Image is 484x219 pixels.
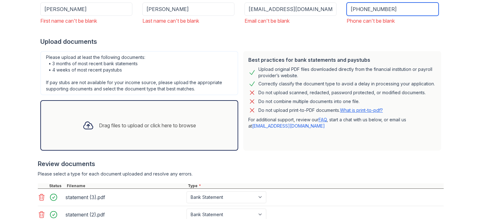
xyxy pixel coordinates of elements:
[248,117,436,129] p: For additional support, review our , start a chat with us below, or email us at
[40,51,238,95] div: Please upload at least the following documents: • 3 months of most recent bank statements • 4 wee...
[38,159,444,168] div: Review documents
[99,122,196,129] div: Drag files to upload or click here to browse
[258,98,360,105] div: Do not combine multiple documents into one file.
[40,17,132,25] div: First name can't be blank
[347,17,439,25] div: Phone can't be blank
[142,17,234,25] div: Last name can't be blank
[40,37,444,46] div: Upload documents
[258,107,383,113] p: Do not upload print-to-PDF documents.
[340,107,383,113] a: What is print-to-pdf?
[258,89,426,96] div: Do not upload scanned, redacted, password protected, or modified documents.
[252,123,325,129] a: [EMAIL_ADDRESS][DOMAIN_NAME]
[245,17,337,25] div: Email can't be blank
[248,56,436,64] div: Best practices for bank statements and paystubs
[66,192,184,202] div: statement (3).pdf
[187,183,444,188] div: Type
[48,183,66,188] div: Status
[38,171,444,177] div: Please select a type for each document uploaded and resolve any errors.
[258,80,435,88] div: Correctly classify the document type to avoid a delay in processing your application.
[66,183,187,188] div: Filename
[258,66,436,79] div: Upload original PDF files downloaded directly from the financial institution or payroll provider’...
[319,117,327,122] a: FAQ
